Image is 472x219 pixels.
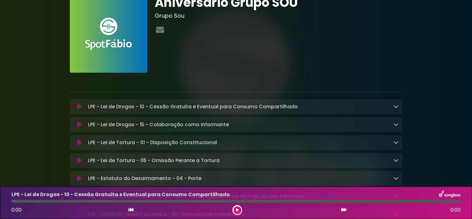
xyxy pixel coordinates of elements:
p: LPE - Lei de Tortura - 01 - Disposição Constitucional [88,139,217,146]
p: LPE - Lei de Tortura - 05 - Omissão Perante a Tortura [88,157,220,164]
p: LPE - Lei de Drogas - 10 - Cessão Gratuita e Eventual para Consumo Compartilhado [11,191,230,198]
img: songbox-logo-white.png [439,191,461,199]
p: LPE - Lei de Drogas - 10 - Cessão Gratuita e Eventual para Consumo Compartilhado [88,103,298,110]
span: 0:00 [450,206,461,214]
p: LPE - Lei de Drogas - 15 - Colaboração como Informante [88,121,229,128]
p: LPE - Estatuto do Desarmamento - 04 - Porte [88,175,201,182]
h3: Grupo Sou [155,12,402,19]
span: 0:00 [11,206,22,213]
